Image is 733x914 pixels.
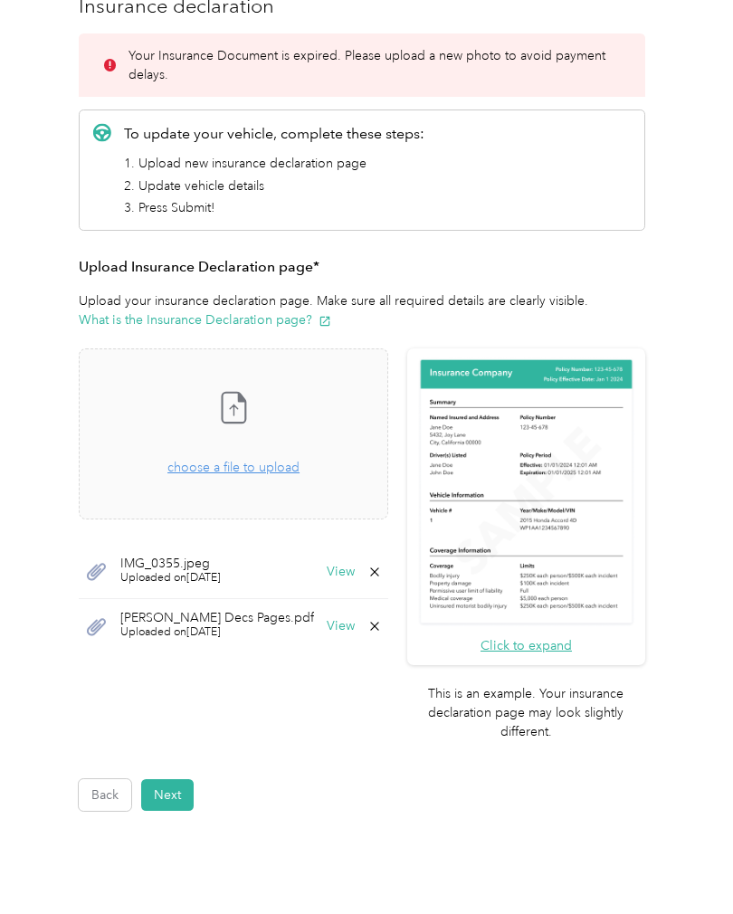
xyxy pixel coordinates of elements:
li: 2. Update vehicle details [124,176,424,195]
p: Upload your insurance declaration page. Make sure all required details are clearly visible. [79,291,645,329]
p: To update your vehicle, complete these steps: [124,123,424,145]
li: 1. Upload new insurance declaration page [124,154,424,173]
span: choose a file to upload [167,460,300,475]
p: This is an example. Your insurance declaration page may look slightly different. [407,684,645,741]
img: Sample insurance declaration [417,357,636,626]
span: Uploaded on [DATE] [120,624,314,641]
button: What is the Insurance Declaration page? [79,310,331,329]
button: Next [141,779,194,811]
li: 3. Press Submit! [124,198,424,217]
span: choose a file to upload [80,349,387,519]
button: View [327,566,355,578]
button: Back [79,779,131,811]
button: View [327,620,355,633]
h3: Upload Insurance Declaration page* [79,256,645,279]
span: IMG_0355.jpeg [120,557,221,570]
iframe: Everlance-gr Chat Button Frame [632,813,733,914]
p: Your Insurance Document is expired. Please upload a new photo to avoid payment delays. [129,46,620,84]
span: Uploaded on [DATE] [120,570,221,586]
button: Click to expand [481,636,572,655]
span: [PERSON_NAME] Decs Pages.pdf [120,612,314,624]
